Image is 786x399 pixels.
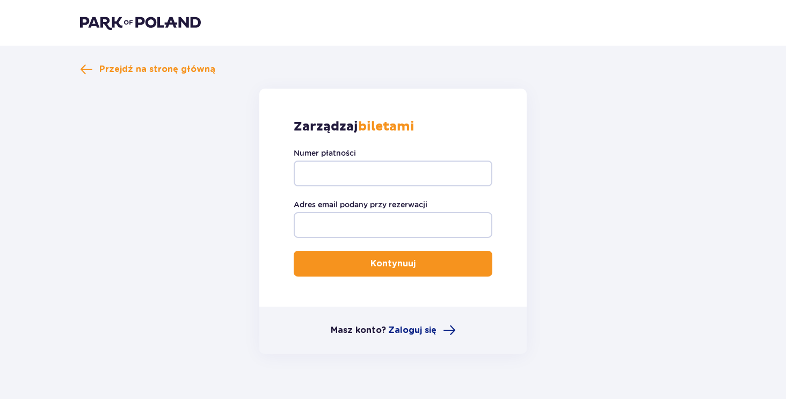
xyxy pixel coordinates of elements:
strong: biletami [358,119,414,135]
img: Park of Poland logo [80,15,201,30]
p: Zarządzaj [294,119,414,135]
span: Przejdź na stronę główną [99,63,215,75]
span: Zaloguj się [388,324,436,336]
p: Kontynuuj [370,258,416,270]
a: Zaloguj się [388,324,456,337]
button: Kontynuuj [294,251,492,277]
label: Numer płatności [294,148,356,158]
p: Masz konto? [331,324,386,336]
a: Przejdź na stronę główną [80,63,215,76]
label: Adres email podany przy rezerwacji [294,199,427,210]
